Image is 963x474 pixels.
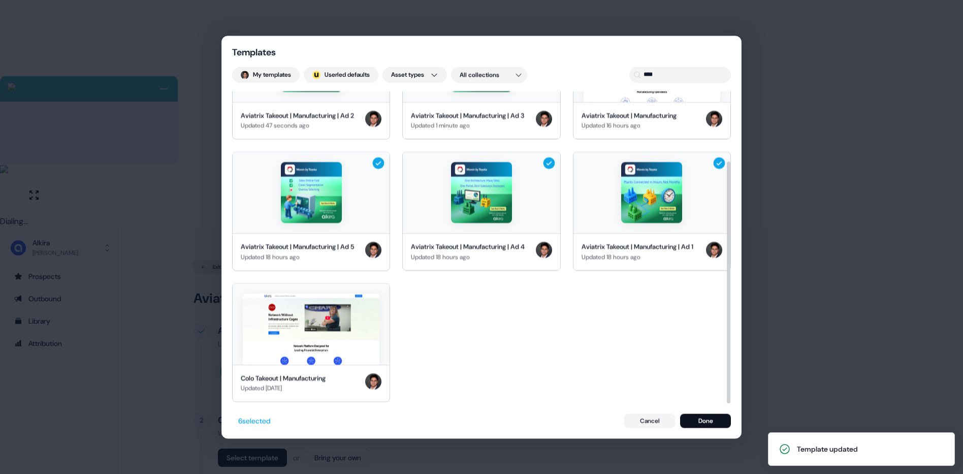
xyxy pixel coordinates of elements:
div: Aviatrix Takeout | Manufacturing | Ad 5 [241,242,354,252]
div: Updated 47 seconds ago [241,120,354,131]
img: Hugh [706,242,722,258]
div: Colo Takeout | Manufacturing [241,373,326,384]
div: Aviatrix Takeout | Manufacturing | Ad 1 [582,242,693,252]
div: Aviatrix Takeout | Manufacturing | Ad 3 [411,111,524,121]
button: All collections [451,67,527,83]
span: All collections [460,70,499,80]
img: Aviatrix Takeout | Manufacturing | Ad 3 [451,31,512,92]
div: Updated 16 hours ago [582,120,677,131]
div: Updated 18 hours ago [582,252,693,262]
img: Hugh [706,111,722,127]
button: 6selected [232,413,276,429]
button: Asset types [382,67,447,83]
div: ; [312,71,320,79]
img: Aviatrix Takeout | Manufacturing | Ad 2 [281,31,342,92]
img: Aviatrix Takeout | Manufacturing | Ad 5 [281,162,342,223]
button: Done [680,414,731,428]
div: Updated 18 hours ago [241,252,354,262]
img: Hugh [365,111,381,127]
img: Aviatrix Takeout | Manufacturing | Ad 1 [621,162,682,223]
button: Cancel [624,414,675,428]
button: Colo Takeout | ManufacturingColo Takeout | ManufacturingUpdated [DATE]Hugh [232,283,390,402]
img: userled logo [312,71,320,79]
button: Aviatrix Takeout | ManufacturingAviatrix Takeout | ManufacturingUpdated 16 hours agoHugh [573,20,731,140]
button: Aviatrix Takeout | Manufacturing | Ad 2Aviatrix Takeout | Manufacturing | Ad 2Updated 47 seconds ... [232,20,390,140]
img: Aviatrix Takeout | Manufacturing [584,31,720,102]
img: Hugh [536,242,552,258]
div: Updated 1 minute ago [411,120,524,131]
button: Aviatrix Takeout | Manufacturing | Ad 5Aviatrix Takeout | Manufacturing | Ad 5Updated 18 hours ag... [232,151,390,271]
div: Aviatrix Takeout | Manufacturing | Ad 4 [411,242,525,252]
img: Hugh [365,242,381,258]
div: Updated 18 hours ago [411,252,525,262]
button: Aviatrix Takeout | Manufacturing | Ad 1Aviatrix Takeout | Manufacturing | Ad 1Updated 18 hours ag... [573,151,731,271]
div: Updated [DATE] [241,383,326,393]
div: Aviatrix Takeout | Manufacturing | Ad 2 [241,111,354,121]
img: Hugh [241,71,249,79]
div: Aviatrix Takeout | Manufacturing [582,111,677,121]
img: Colo Takeout | Manufacturing [243,294,379,365]
img: Hugh [536,111,552,127]
img: Aviatrix Takeout | Manufacturing | Ad 4 [451,162,512,223]
div: 6 selected [238,416,270,426]
div: Templates [232,46,334,58]
button: Aviatrix Takeout | Manufacturing | Ad 4Aviatrix Takeout | Manufacturing | Ad 4Updated 18 hours ag... [402,151,560,271]
img: Hugh [365,373,381,390]
button: Aviatrix Takeout | Manufacturing | Ad 3Aviatrix Takeout | Manufacturing | Ad 3Updated 1 minute ag... [402,20,560,140]
button: My templates [232,67,300,83]
button: userled logo;Userled defaults [304,67,378,83]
